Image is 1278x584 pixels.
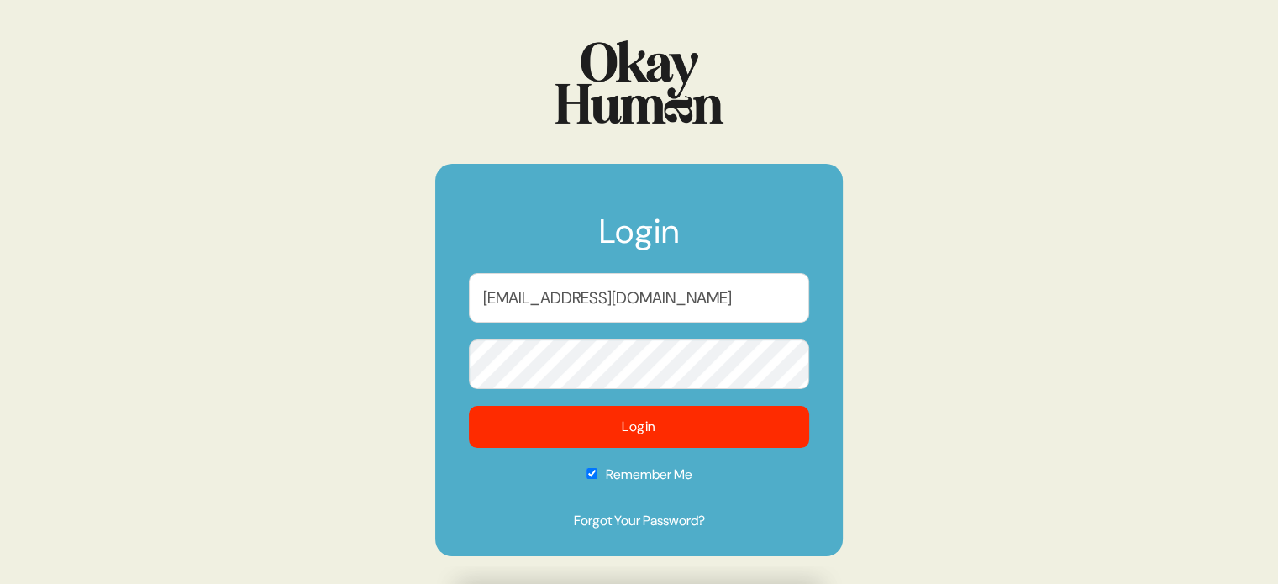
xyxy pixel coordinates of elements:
input: Email [469,273,809,323]
h1: Login [469,214,809,265]
input: Remember Me [586,468,597,479]
button: Login [469,406,809,448]
a: Forgot Your Password? [469,511,809,531]
label: Remember Me [469,465,809,496]
img: Logo [555,40,723,124]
